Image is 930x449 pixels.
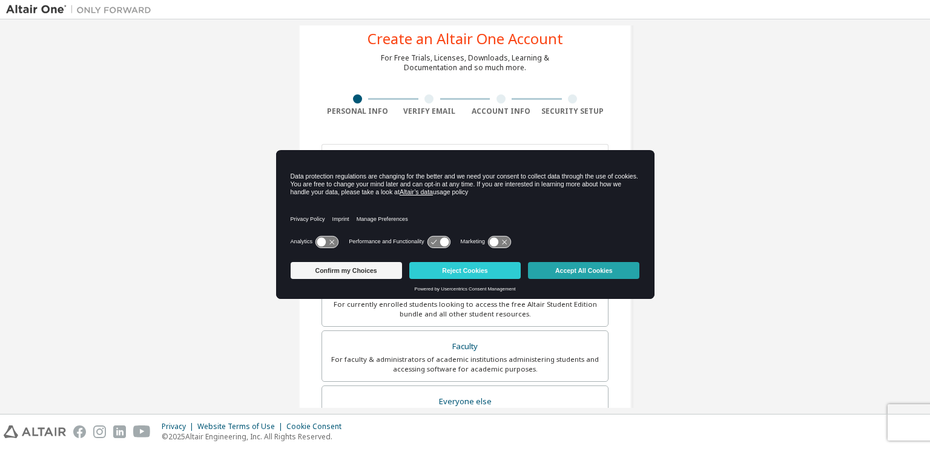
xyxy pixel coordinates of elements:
[73,425,86,438] img: facebook.svg
[465,107,537,116] div: Account Info
[368,31,563,46] div: Create an Altair One Account
[162,431,349,442] p: © 2025 Altair Engineering, Inc. All Rights Reserved.
[329,300,601,319] div: For currently enrolled students looking to access the free Altair Student Edition bundle and all ...
[93,425,106,438] img: instagram.svg
[286,422,349,431] div: Cookie Consent
[394,107,466,116] div: Verify Email
[113,425,126,438] img: linkedin.svg
[6,4,157,16] img: Altair One
[4,425,66,438] img: altair_logo.svg
[133,425,151,438] img: youtube.svg
[381,53,549,73] div: For Free Trials, Licenses, Downloads, Learning & Documentation and so much more.
[537,107,609,116] div: Security Setup
[329,355,601,374] div: For faculty & administrators of academic institutions administering students and accessing softwa...
[322,107,394,116] div: Personal Info
[329,393,601,410] div: Everyone else
[197,422,286,431] div: Website Terms of Use
[329,338,601,355] div: Faculty
[162,422,197,431] div: Privacy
